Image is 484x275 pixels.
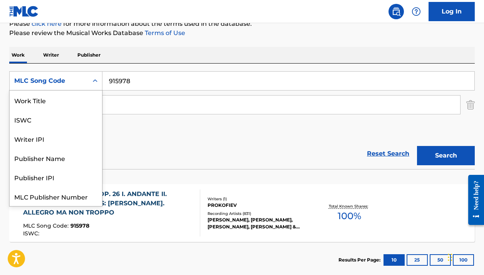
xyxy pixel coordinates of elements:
img: search [392,7,401,16]
div: Publisher IPI [10,168,102,187]
span: MLC Song Code : [23,222,70,229]
button: 25 [407,254,428,266]
p: Please review the Musical Works Database [9,29,475,38]
iframe: Resource Center [462,167,484,233]
img: MLC Logo [9,6,39,17]
div: Recording Artists ( 831 ) [208,211,311,216]
div: Publisher Name [10,148,102,168]
a: click here [32,20,62,27]
a: Public Search [389,4,404,19]
div: Writer IPI [10,129,102,148]
div: PROKOFIEV [208,202,311,209]
div: Work Title [10,91,102,110]
div: CONCERTO NO. 3 IN C, OP. 26 I. ANDANTE II. THEME AND VARIATIONS: [PERSON_NAME]. ALLEGRO MA NON TR... [23,189,193,217]
div: Drag [448,246,452,269]
a: Reset Search [363,145,413,162]
p: Total Known Shares: [329,203,370,209]
form: Search Form [9,71,475,169]
p: Publisher [75,47,103,63]
div: [PERSON_NAME], [PERSON_NAME], [PERSON_NAME], [PERSON_NAME] & [PERSON_NAME], [PERSON_NAME], [PERSO... [208,216,311,230]
button: Search [417,146,475,165]
a: Terms of Use [143,29,185,37]
button: 50 [430,254,451,266]
div: MLC Song Code [14,76,84,86]
div: MLC Publisher Number [10,187,102,206]
img: Delete Criterion [466,95,475,114]
p: Writer [41,47,61,63]
span: 915978 [70,222,89,229]
p: Please for more information about the terms used in the database. [9,19,475,29]
span: 100 % [338,209,361,223]
iframe: Chat Widget [445,238,484,275]
span: ISWC : [23,230,41,237]
img: help [412,7,421,16]
button: 10 [384,254,405,266]
a: CONCERTO NO. 3 IN C, OP. 26 I. ANDANTE II. THEME AND VARIATIONS: [PERSON_NAME]. ALLEGRO MA NON TR... [9,184,475,242]
p: Work [9,47,27,63]
p: Results Per Page: [338,257,382,263]
a: Log In [429,2,475,21]
div: Help [409,4,424,19]
div: ISWC [10,110,102,129]
div: Writers ( 1 ) [208,196,311,202]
